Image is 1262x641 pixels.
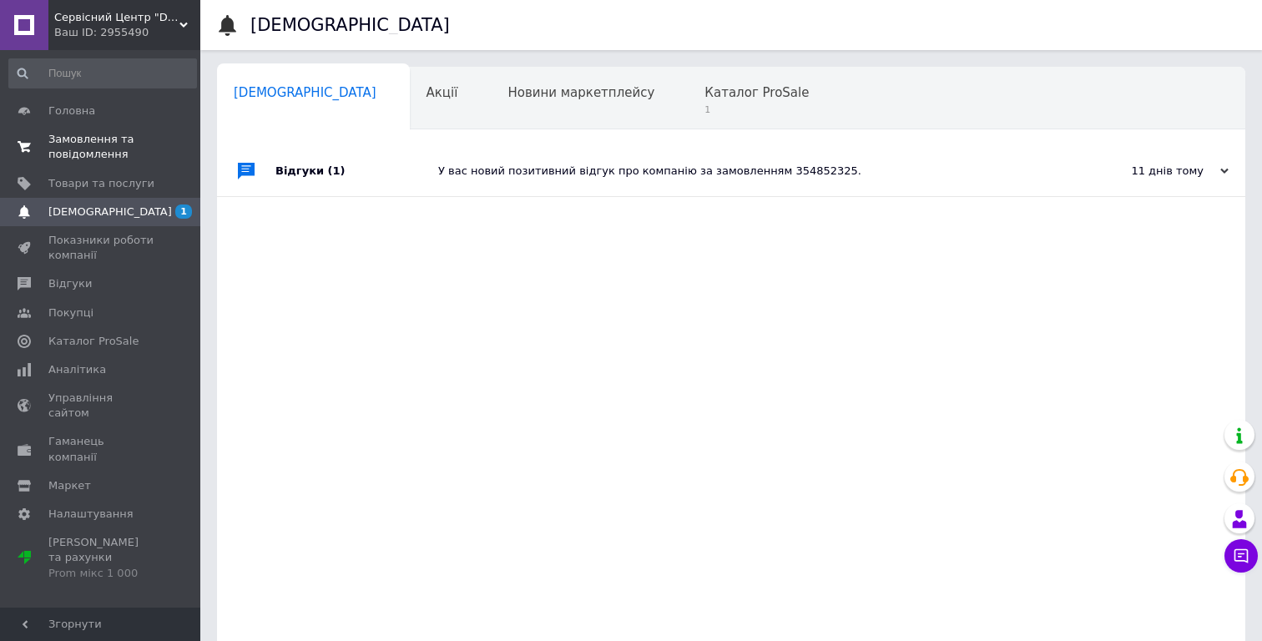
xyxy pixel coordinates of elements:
[48,103,95,119] span: Головна
[1224,539,1258,573] button: Чат з покупцем
[48,478,91,493] span: Маркет
[48,362,106,377] span: Аналітика
[48,276,92,291] span: Відгуки
[48,566,154,581] div: Prom мікс 1 000
[48,391,154,421] span: Управління сайтом
[48,334,139,349] span: Каталог ProSale
[250,15,450,35] h1: [DEMOGRAPHIC_DATA]
[234,85,376,100] span: [DEMOGRAPHIC_DATA]
[8,58,197,88] input: Пошук
[275,146,438,196] div: Відгуки
[48,204,172,220] span: [DEMOGRAPHIC_DATA]
[48,132,154,162] span: Замовлення та повідомлення
[507,85,654,100] span: Новини маркетплейсу
[175,204,192,219] span: 1
[48,176,154,191] span: Товари та послуги
[54,25,200,40] div: Ваш ID: 2955490
[704,103,809,116] span: 1
[427,85,458,100] span: Акції
[328,164,346,177] span: (1)
[704,85,809,100] span: Каталог ProSale
[48,535,154,581] span: [PERSON_NAME] та рахунки
[1062,164,1229,179] div: 11 днів тому
[48,305,93,320] span: Покупці
[438,164,1062,179] div: У вас новий позитивний відгук про компанію за замовленням 354852325.
[48,434,154,464] span: Гаманець компанії
[48,233,154,263] span: Показники роботи компанії
[54,10,179,25] span: Сервісний Центр "DATA-SERVICE"
[48,507,134,522] span: Налаштування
